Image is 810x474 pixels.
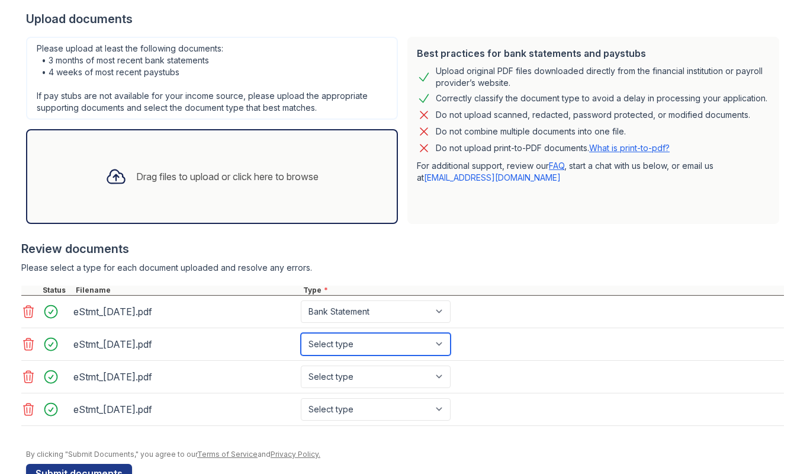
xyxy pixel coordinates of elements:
[417,160,770,184] p: For additional support, review our , start a chat with us below, or email us at
[26,11,784,27] div: Upload documents
[26,450,784,459] div: By clicking "Submit Documents," you agree to our and
[197,450,258,459] a: Terms of Service
[417,46,770,60] div: Best practices for bank statements and paystubs
[73,302,296,321] div: eStmt_[DATE].pdf
[73,286,301,295] div: Filename
[21,241,784,257] div: Review documents
[589,143,670,153] a: What is print-to-pdf?
[424,172,561,182] a: [EMAIL_ADDRESS][DOMAIN_NAME]
[436,142,670,154] p: Do not upload print-to-PDF documents.
[73,335,296,354] div: eStmt_[DATE].pdf
[21,262,784,274] div: Please select a type for each document uploaded and resolve any errors.
[40,286,73,295] div: Status
[136,169,319,184] div: Drag files to upload or click here to browse
[436,124,626,139] div: Do not combine multiple documents into one file.
[73,367,296,386] div: eStmt_[DATE].pdf
[436,91,767,105] div: Correctly classify the document type to avoid a delay in processing your application.
[436,65,770,89] div: Upload original PDF files downloaded directly from the financial institution or payroll provider’...
[26,37,398,120] div: Please upload at least the following documents: • 3 months of most recent bank statements • 4 wee...
[271,450,320,459] a: Privacy Policy.
[549,161,564,171] a: FAQ
[301,286,784,295] div: Type
[73,400,296,419] div: eStmt_[DATE].pdf
[436,108,750,122] div: Do not upload scanned, redacted, password protected, or modified documents.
